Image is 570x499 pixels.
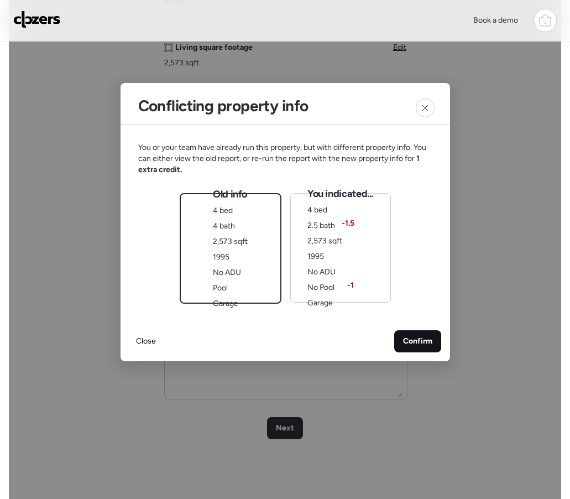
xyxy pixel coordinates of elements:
[307,205,327,215] span: 4 bed
[213,252,229,262] span: 1995
[473,15,518,25] span: Book a demo
[307,236,342,246] span: 2,573 sqft
[136,336,156,347] span: Close
[13,11,61,28] img: Logo
[213,221,235,231] span: 4 bath
[138,96,308,115] h2: Conflicting property info
[307,267,336,277] span: No ADU
[213,268,241,277] span: No ADU
[213,188,247,201] span: Old info
[347,280,354,291] span: -1
[403,336,432,347] span: Confirm
[213,299,238,308] span: Garage
[307,221,335,230] span: 2.5 bath
[307,283,334,292] span: No Pool
[213,237,248,246] span: 2,573 sqft
[342,218,354,229] span: -1.5
[307,252,324,261] span: 1995
[307,187,373,200] span: You indicated...
[213,206,233,215] span: 4 bed
[213,283,228,293] span: Pool
[307,298,333,308] span: Garage
[138,142,432,175] span: You or your team have already run this property, but with different property info. You can either...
